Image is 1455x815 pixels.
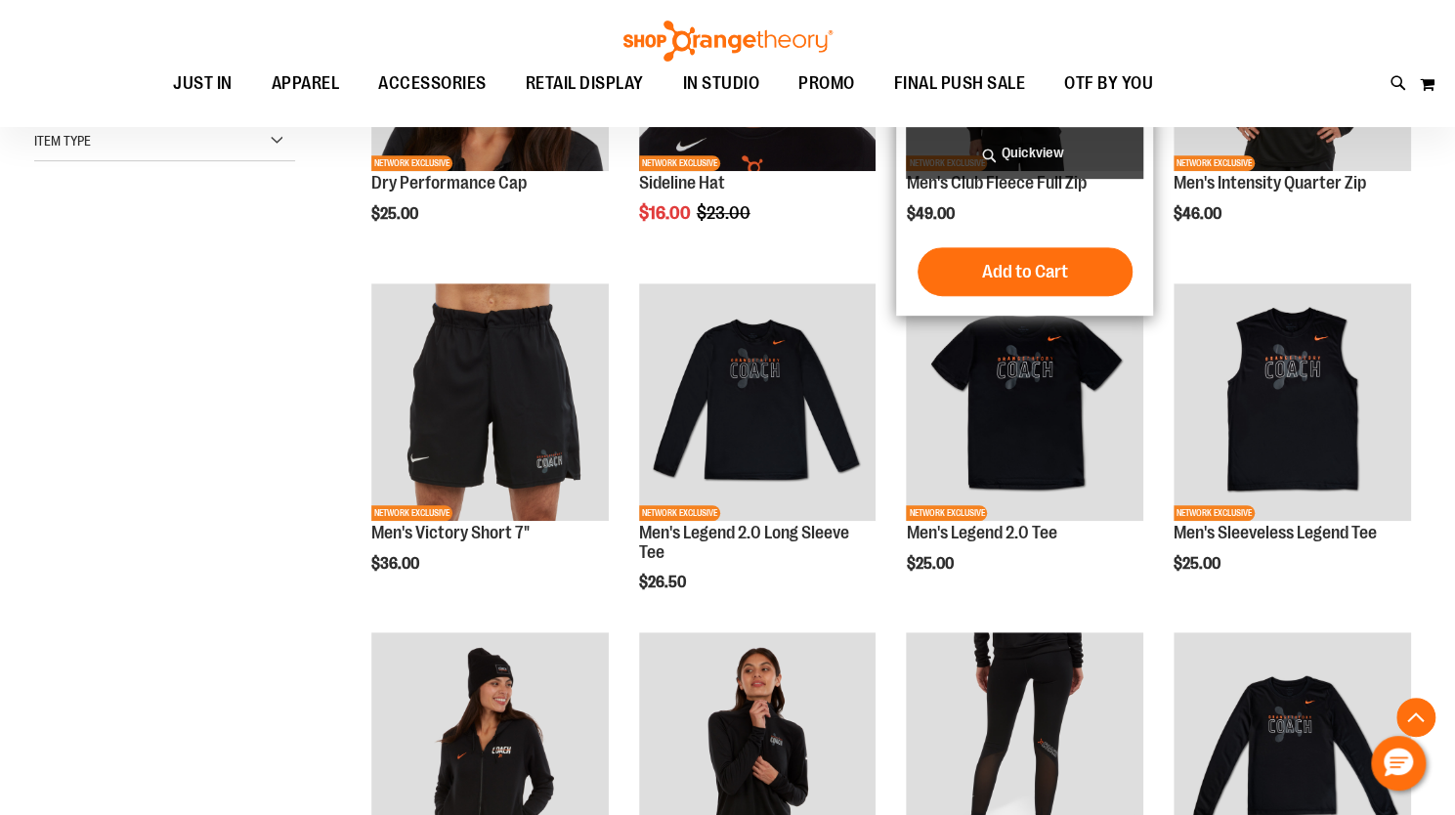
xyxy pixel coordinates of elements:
[1174,205,1224,223] span: $46.00
[906,283,1143,521] img: OTF Mens Coach FA23 Legend 2.0 SS Tee - Black primary image
[779,62,875,107] a: PROMO
[621,21,835,62] img: Shop Orangetheory
[1174,555,1223,573] span: $25.00
[34,133,91,149] span: Item Type
[639,173,725,193] a: Sideline Hat
[1174,283,1411,524] a: OTF Mens Coach FA23 Legend Sleeveless Tee - Black primary imageNETWORK EXCLUSIVE
[663,62,780,106] a: IN STUDIO
[697,203,753,223] span: $23.00
[153,62,252,107] a: JUST IN
[875,62,1046,107] a: FINAL PUSH SALE
[1064,62,1153,106] span: OTF BY YOU
[1174,283,1411,521] img: OTF Mens Coach FA23 Legend Sleeveless Tee - Black primary image
[896,274,1153,622] div: product
[906,505,987,521] span: NETWORK EXCLUSIVE
[918,247,1133,296] button: Add to Cart
[371,283,609,524] a: OTF Mens Coach FA23 Victory Short - Black primary imageNETWORK EXCLUSIVE
[906,173,1086,193] a: Men's Club Fleece Full Zip
[629,274,886,641] div: product
[906,127,1143,179] a: Quickview
[894,62,1026,106] span: FINAL PUSH SALE
[1174,505,1255,521] span: NETWORK EXCLUSIVE
[798,62,855,106] span: PROMO
[906,555,956,573] span: $25.00
[1174,523,1377,542] a: Men's Sleeveless Legend Tee
[506,62,663,107] a: RETAIL DISPLAY
[1164,274,1421,622] div: product
[906,283,1143,524] a: OTF Mens Coach FA23 Legend 2.0 SS Tee - Black primary imageNETWORK EXCLUSIVE
[639,505,720,521] span: NETWORK EXCLUSIVE
[1174,155,1255,171] span: NETWORK EXCLUSIVE
[982,261,1068,282] span: Add to Cart
[1174,173,1366,193] a: Men's Intensity Quarter Zip
[371,505,452,521] span: NETWORK EXCLUSIVE
[639,283,877,521] img: OTF Mens Coach FA23 Legend 2.0 LS Tee - Black primary image
[639,155,720,171] span: NETWORK EXCLUSIVE
[639,523,849,562] a: Men's Legend 2.0 Long Sleeve Tee
[371,173,527,193] a: Dry Performance Cap
[371,283,609,521] img: OTF Mens Coach FA23 Victory Short - Black primary image
[906,205,957,223] span: $49.00
[371,155,452,171] span: NETWORK EXCLUSIVE
[362,274,619,622] div: product
[1371,736,1426,791] button: Hello, have a question? Let’s chat.
[906,523,1056,542] a: Men's Legend 2.0 Tee
[639,203,694,223] span: $16.00
[683,62,760,106] span: IN STUDIO
[359,62,506,107] a: ACCESSORIES
[371,555,422,573] span: $36.00
[639,283,877,524] a: OTF Mens Coach FA23 Legend 2.0 LS Tee - Black primary imageNETWORK EXCLUSIVE
[1045,62,1173,107] a: OTF BY YOU
[173,62,233,106] span: JUST IN
[1396,698,1435,737] button: Back To Top
[272,62,340,106] span: APPAREL
[371,205,421,223] span: $25.00
[526,62,644,106] span: RETAIL DISPLAY
[639,574,689,591] span: $26.50
[371,523,530,542] a: Men's Victory Short 7"
[252,62,360,107] a: APPAREL
[378,62,487,106] span: ACCESSORIES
